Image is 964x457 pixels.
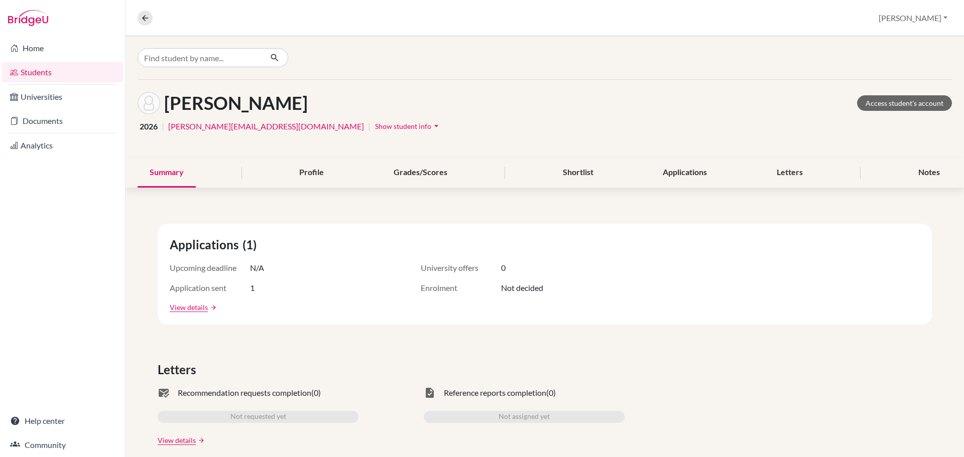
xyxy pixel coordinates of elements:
span: Enrolment [421,282,501,294]
button: Show student infoarrow_drop_down [375,118,442,134]
span: University offers [421,262,501,274]
div: Applications [651,158,719,188]
div: Summary [138,158,196,188]
span: (0) [546,387,556,399]
a: Universities [2,87,123,107]
a: Students [2,62,123,82]
span: Recommendation requests completion [178,387,311,399]
a: Community [2,435,123,455]
span: mark_email_read [158,387,170,399]
div: Shortlist [551,158,606,188]
a: Home [2,38,123,58]
img: Adam Abusrewil's avatar [138,92,160,114]
div: Profile [287,158,336,188]
a: Help center [2,411,123,431]
span: Show student info [375,122,431,130]
span: | [368,120,371,132]
span: Upcoming deadline [170,262,250,274]
div: Grades/Scores [382,158,459,188]
a: Analytics [2,135,123,156]
span: 2026 [140,120,158,132]
span: | [162,120,164,132]
a: View details [170,302,208,313]
input: Find student by name... [138,48,262,67]
a: [PERSON_NAME][EMAIL_ADDRESS][DOMAIN_NAME] [168,120,364,132]
a: Documents [2,111,123,131]
span: task [424,387,436,399]
button: [PERSON_NAME] [874,9,952,28]
img: Bridge-U [8,10,48,26]
i: arrow_drop_down [431,121,441,131]
div: Notes [906,158,952,188]
a: View details [158,435,196,445]
div: Letters [765,158,815,188]
h1: [PERSON_NAME] [164,92,308,114]
span: Application sent [170,282,250,294]
span: (0) [311,387,321,399]
span: Letters [158,361,200,379]
span: Reference reports completion [444,387,546,399]
a: Access student's account [857,95,952,111]
span: (1) [243,236,261,254]
span: Applications [170,236,243,254]
a: arrow_forward [196,437,205,444]
span: N/A [250,262,264,274]
span: 0 [501,262,506,274]
a: arrow_forward [208,304,217,311]
span: 1 [250,282,255,294]
span: Not assigned yet [499,411,550,423]
span: Not decided [501,282,543,294]
span: Not requested yet [230,411,286,423]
